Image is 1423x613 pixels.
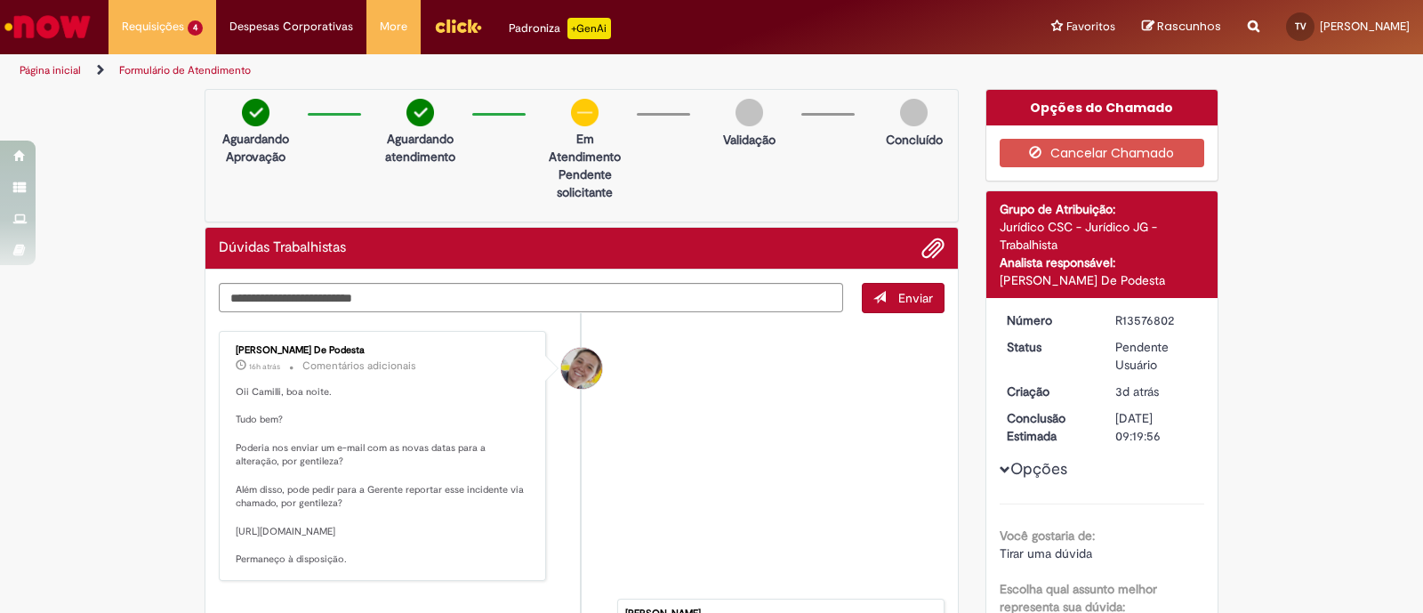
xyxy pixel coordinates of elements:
p: Aguardando Aprovação [213,130,299,165]
time: 30/09/2025 22:46:49 [249,361,280,372]
span: Despesas Corporativas [229,18,353,36]
div: Raissa Alves De Podesta [561,348,602,389]
p: Concluído [886,131,943,149]
img: img-circle-grey.png [900,99,928,126]
span: More [380,18,407,36]
ul: Trilhas de página [13,54,936,87]
div: Padroniza [509,18,611,39]
div: Opções do Chamado [986,90,1218,125]
button: Cancelar Chamado [1000,139,1205,167]
dt: Número [993,311,1103,329]
img: ServiceNow [2,9,93,44]
span: 4 [188,20,203,36]
span: Requisições [122,18,184,36]
div: [PERSON_NAME] De Podesta [1000,271,1205,289]
span: Enviar [898,290,933,306]
div: Jurídico CSC - Jurídico JG - Trabalhista [1000,218,1205,254]
p: Oii Camilli, boa noite. Tudo bem? Poderia nos enviar um e-mail com as novas datas para a alteraçã... [236,385,532,567]
a: Página inicial [20,63,81,77]
a: Formulário de Atendimento [119,63,251,77]
div: [DATE] 09:19:56 [1115,409,1198,445]
div: Grupo de Atribuição: [1000,200,1205,218]
a: Rascunhos [1142,19,1221,36]
span: TV [1295,20,1306,32]
span: [PERSON_NAME] [1320,19,1410,34]
span: 3d atrás [1115,383,1159,399]
b: Você gostaria de: [1000,528,1095,544]
div: R13576802 [1115,311,1198,329]
div: Analista responsável: [1000,254,1205,271]
small: Comentários adicionais [302,359,416,374]
img: circle-minus.png [571,99,599,126]
p: Em Atendimento [542,130,628,165]
div: 29/09/2025 13:19:52 [1115,383,1198,400]
p: Validação [723,131,776,149]
img: check-circle-green.png [242,99,269,126]
p: Pendente solicitante [542,165,628,201]
span: Favoritos [1066,18,1115,36]
time: 29/09/2025 13:19:52 [1115,383,1159,399]
div: [PERSON_NAME] De Podesta [236,345,532,356]
dt: Status [993,338,1103,356]
button: Adicionar anexos [921,237,945,260]
span: Rascunhos [1157,18,1221,35]
img: click_logo_yellow_360x200.png [434,12,482,39]
img: check-circle-green.png [406,99,434,126]
span: Tirar uma dúvida [1000,545,1092,561]
p: Aguardando atendimento [377,130,463,165]
p: +GenAi [567,18,611,39]
span: 16h atrás [249,361,280,372]
h2: Dúvidas Trabalhistas Histórico de tíquete [219,240,346,256]
img: img-circle-grey.png [736,99,763,126]
textarea: Digite sua mensagem aqui... [219,283,843,312]
div: Pendente Usuário [1115,338,1198,374]
button: Enviar [862,283,945,313]
dt: Criação [993,383,1103,400]
dt: Conclusão Estimada [993,409,1103,445]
